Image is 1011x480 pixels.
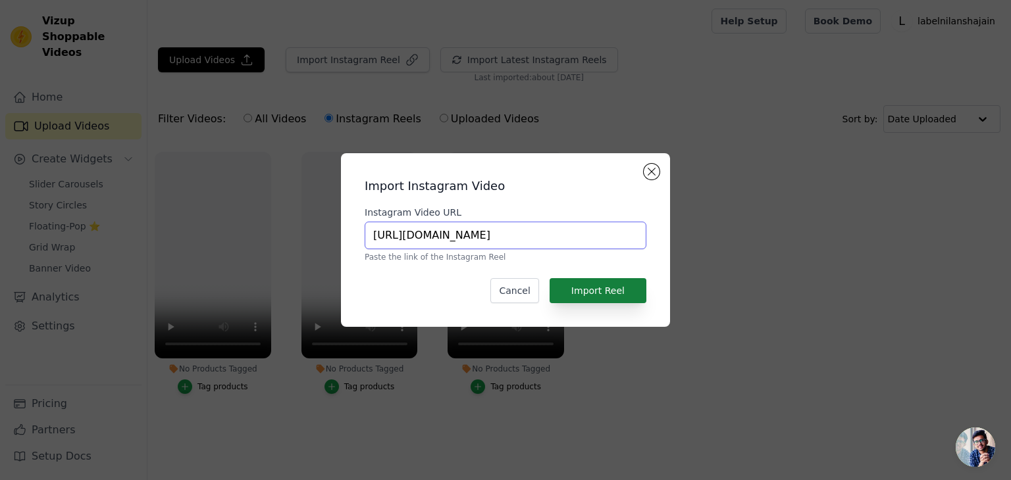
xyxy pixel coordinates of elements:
[550,278,646,303] button: Import Reel
[365,222,646,249] input: https://www.instagram.com/reel/ABC123/
[644,164,660,180] button: Close modal
[365,206,646,219] label: Instagram Video URL
[956,427,995,467] a: Open chat
[365,177,646,195] h2: Import Instagram Video
[490,278,538,303] button: Cancel
[365,252,646,262] p: Paste the link of the Instagram Reel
